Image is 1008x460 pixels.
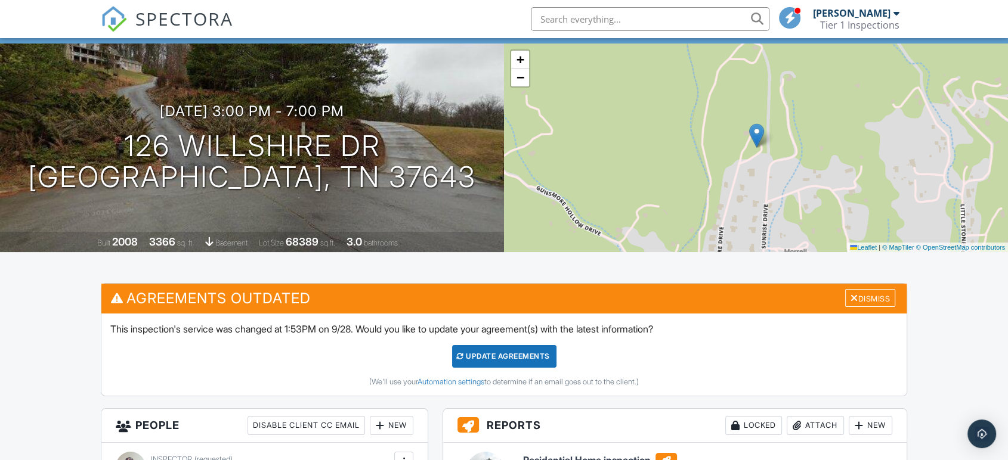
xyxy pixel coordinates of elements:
h3: Agreements Outdated [101,284,907,313]
a: © OpenStreetMap contributors [916,244,1005,251]
div: 2008 [112,235,138,248]
a: SPECTORA [101,16,233,41]
input: Search everything... [531,7,769,31]
div: Update Agreements [452,345,556,368]
div: Dismiss [845,289,895,307]
div: 68389 [286,235,319,248]
div: Open Intercom Messenger [967,419,996,448]
h1: 126 Willshire Dr [GEOGRAPHIC_DATA], TN 37643 [28,130,476,194]
img: Marker [749,123,764,148]
span: − [517,70,524,85]
div: This inspection's service was changed at 1:53PM on 9/28. Would you like to update your agreement(... [101,313,907,396]
div: Tier 1 Inspections [820,19,899,31]
h3: [DATE] 3:00 pm - 7:00 pm [160,103,344,119]
div: New [370,416,413,435]
a: Zoom in [511,51,529,69]
span: Lot Size [259,238,284,247]
span: sq. ft. [177,238,194,247]
div: New [849,416,892,435]
span: sq.ft. [320,238,335,247]
img: The Best Home Inspection Software - Spectora [101,6,127,32]
div: [PERSON_NAME] [813,7,890,19]
span: + [517,52,524,67]
div: Locked [725,416,782,435]
a: © MapTiler [882,244,914,251]
div: 3.0 [347,235,362,248]
a: Zoom out [511,69,529,86]
div: Disable Client CC Email [248,416,365,435]
span: Built [97,238,110,247]
span: bathrooms [364,238,398,247]
a: Leaflet [850,244,877,251]
span: SPECTORA [135,6,233,31]
div: (We'll use your to determine if an email goes out to the client.) [110,377,898,387]
h3: People [101,409,428,443]
span: basement [215,238,248,247]
span: | [879,244,880,251]
div: 3366 [149,235,175,248]
h3: Reports [443,409,907,443]
a: Automation settings [418,377,484,386]
div: Attach [787,416,844,435]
